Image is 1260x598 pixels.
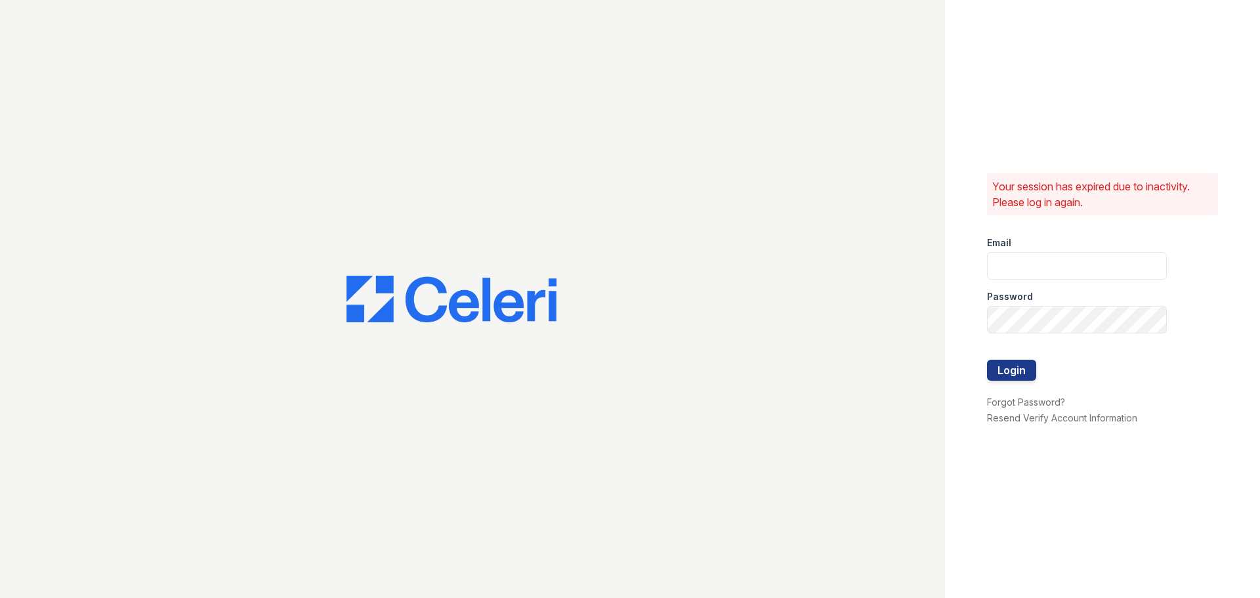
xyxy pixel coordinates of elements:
p: Your session has expired due to inactivity. Please log in again. [992,179,1213,210]
label: Email [987,236,1011,249]
label: Password [987,290,1033,303]
a: Resend Verify Account Information [987,412,1137,423]
a: Forgot Password? [987,396,1065,408]
button: Login [987,360,1036,381]
img: CE_Logo_Blue-a8612792a0a2168367f1c8372b55b34899dd931a85d93a1a3d3e32e68fde9ad4.png [346,276,556,323]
